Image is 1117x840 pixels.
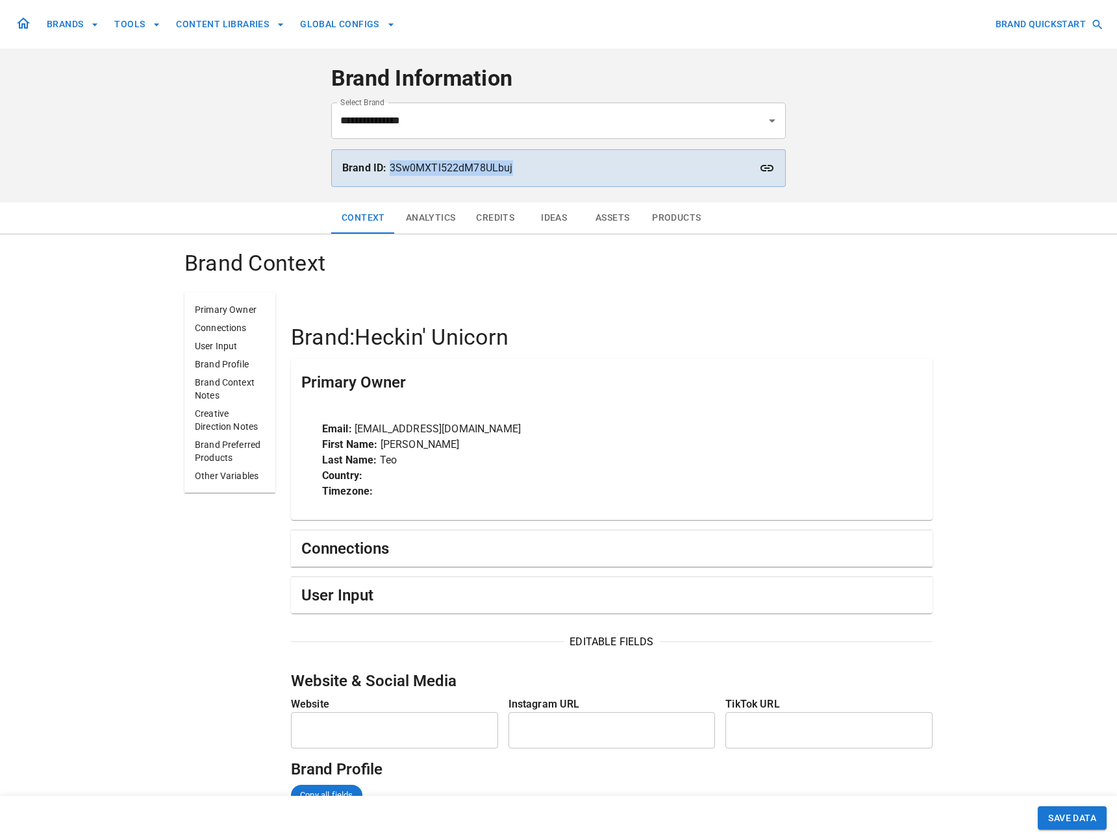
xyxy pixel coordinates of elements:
p: Creative Direction Notes [195,407,265,433]
p: User Input [195,340,265,352]
button: Ideas [525,203,583,234]
strong: Last Name: [322,454,377,466]
button: BRANDS [42,12,104,36]
button: Products [642,203,711,234]
p: Brand Profile [195,358,265,371]
p: Teo [322,452,901,468]
button: Credits [466,203,525,234]
p: [EMAIL_ADDRESS][DOMAIN_NAME] [322,421,901,437]
p: Primary Owner [195,303,265,316]
p: Brand Context Notes [195,376,265,402]
div: User Input [291,577,933,613]
span: Copy all fields [292,789,360,802]
p: [PERSON_NAME] [322,437,901,452]
h4: Brand Information [331,65,786,92]
span: EDITABLE FIELDS [564,634,660,650]
p: Connections [195,321,265,334]
button: Assets [583,203,642,234]
p: Website [291,697,498,712]
div: Primary Owner [291,359,933,406]
p: 3Sw0MXTl522dM78ULbuj [342,160,775,176]
strong: Country: [322,469,362,482]
button: Open [763,112,781,130]
div: Copy all fields [291,785,362,806]
button: SAVE DATA [1038,806,1107,830]
label: Select Brand [340,97,384,108]
button: Analytics [395,203,466,234]
p: TikTok URL [725,697,933,712]
button: GLOBAL CONFIGS [295,12,400,36]
div: Connections [291,530,933,567]
strong: Brand ID: [342,162,386,174]
h4: Brand Context [184,250,933,277]
strong: Timezone: [322,485,373,497]
h4: Brand: Heckin' Unicorn [291,324,933,351]
h5: User Input [301,585,373,606]
p: Brand Preferred Products [195,438,265,464]
h5: Primary Owner [301,372,406,393]
strong: Email: [322,423,352,435]
button: BRAND QUICKSTART [990,12,1107,36]
h5: Connections [301,538,389,559]
button: TOOLS [109,12,166,36]
h5: Brand Profile [291,759,933,780]
strong: First Name: [322,438,378,451]
button: CONTENT LIBRARIES [171,12,290,36]
p: Instagram URL [508,697,716,712]
button: Context [331,203,395,234]
p: Other Variables [195,469,265,482]
h5: Website & Social Media [291,671,933,691]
